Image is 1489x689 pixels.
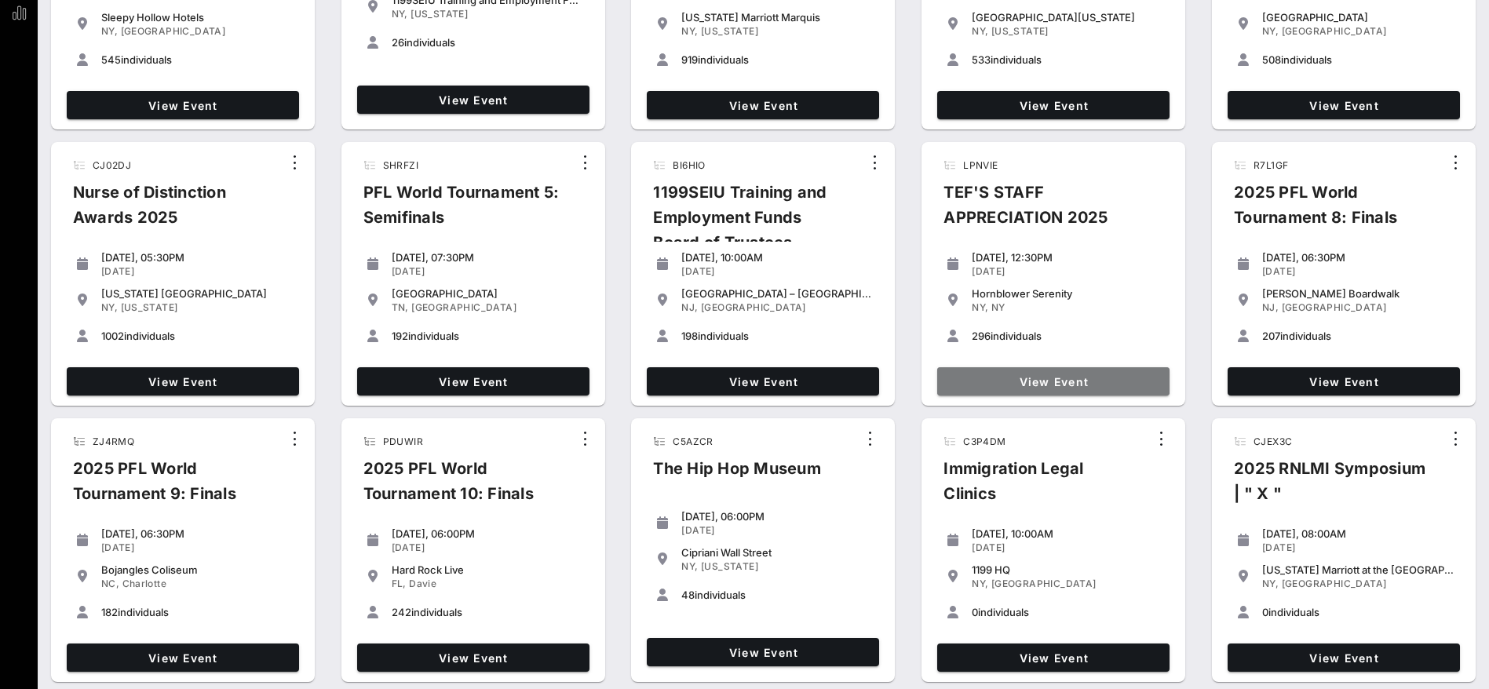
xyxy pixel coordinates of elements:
span: View Event [73,375,293,388]
a: View Event [1228,91,1460,119]
div: [DATE], 06:30PM [1262,251,1454,264]
div: [DATE], 05:30PM [101,251,293,264]
span: LPNVIE [963,159,998,171]
div: PFL World Tournament 5: Semifinals [351,180,572,242]
span: NJ, [681,301,698,313]
span: 182 [101,606,118,618]
div: individuals [681,589,873,601]
div: [US_STATE] [GEOGRAPHIC_DATA] [101,287,293,300]
div: [GEOGRAPHIC_DATA][US_STATE] [972,11,1163,24]
span: PDUWIR [383,436,423,447]
div: individuals [1262,606,1454,618]
span: NJ, [1262,301,1279,313]
span: View Event [1234,99,1454,112]
a: View Event [647,91,879,119]
div: Cipriani Wall Street [681,546,873,559]
a: View Event [357,86,589,114]
div: [DATE], 10:00AM [681,251,873,264]
div: 2025 PFL World Tournament 8: Finals [1221,180,1443,242]
span: C5AZCR [673,436,713,447]
span: View Event [1234,651,1454,665]
span: [GEOGRAPHIC_DATA] [701,301,806,313]
span: [GEOGRAPHIC_DATA] [411,301,516,313]
span: ZJ4RMQ [93,436,134,447]
div: individuals [972,330,1163,342]
div: The Hip Hop Museum [640,456,834,494]
div: [GEOGRAPHIC_DATA] – [GEOGRAPHIC_DATA] [681,287,873,300]
span: NY, [1262,578,1279,589]
div: individuals [392,330,583,342]
div: [PERSON_NAME] Boardwalk [1262,287,1454,300]
span: [GEOGRAPHIC_DATA] [1282,578,1387,589]
span: View Event [943,651,1163,665]
span: NY, [972,578,988,589]
div: [DATE], 12:30PM [972,251,1163,264]
div: [DATE] [972,541,1163,554]
div: 2025 PFL World Tournament 10: Finals [351,456,572,519]
span: 48 [681,589,695,601]
div: Immigration Legal Clinics [931,456,1148,519]
span: BI6HIO [673,159,705,171]
a: View Event [357,367,589,396]
span: NY, [101,301,118,313]
div: 1199 HQ [972,563,1163,576]
div: individuals [101,53,293,66]
div: [DATE] [972,265,1163,278]
div: [DATE], 07:30PM [392,251,583,264]
span: View Event [363,93,583,107]
span: NY, [681,560,698,572]
a: View Event [357,643,589,672]
div: [DATE], 08:00AM [1262,527,1454,540]
div: 2025 PFL World Tournament 9: Finals [60,456,282,519]
div: [DATE], 06:00PM [681,510,873,523]
span: View Event [943,375,1163,388]
span: CJEX3C [1254,436,1292,447]
span: [US_STATE] [411,8,468,20]
div: 1199SEIU Training and Employment Funds Board of Trustees Retreat [640,180,862,293]
span: 0 [972,606,978,618]
span: Davie [409,578,436,589]
span: View Event [653,99,873,112]
span: NY, [681,25,698,37]
span: View Event [73,651,293,665]
div: [DATE], 06:00PM [392,527,583,540]
div: 2025 RNLMI Symposium | " X " [1221,456,1443,519]
span: 508 [1262,53,1281,66]
div: individuals [972,53,1163,66]
div: Nurse of Distinction Awards 2025 [60,180,282,242]
div: [DATE] [101,265,293,278]
a: View Event [647,638,879,666]
div: [DATE] [1262,265,1454,278]
span: 533 [972,53,991,66]
span: NY, [101,25,118,37]
span: C3P4DM [963,436,1005,447]
span: 26 [392,36,404,49]
span: NY, [1262,25,1279,37]
div: [DATE] [1262,541,1454,554]
div: individuals [972,606,1163,618]
div: [DATE], 10:00AM [972,527,1163,540]
span: View Event [1234,375,1454,388]
span: [GEOGRAPHIC_DATA] [1282,301,1387,313]
span: View Event [943,99,1163,112]
span: NC, [101,578,119,589]
div: TEF'S STAFF APPRECIATION 2025 [931,180,1154,242]
div: [DATE] [681,524,873,537]
a: View Event [67,643,299,672]
span: R7L1GF [1254,159,1288,171]
span: [US_STATE] [701,25,758,37]
span: View Event [73,99,293,112]
a: View Event [937,643,1170,672]
span: 919 [681,53,698,66]
span: Charlotte [122,578,167,589]
span: SHRFZI [383,159,418,171]
span: [US_STATE] [121,301,178,313]
div: [DATE] [392,265,583,278]
span: FL, [392,578,407,589]
div: [US_STATE] Marriott at the [GEOGRAPHIC_DATA] [1262,563,1454,576]
div: Sleepy Hollow Hotels [101,11,293,24]
div: individuals [101,330,293,342]
div: Bojangles Coliseum [101,563,293,576]
span: NY, [972,301,988,313]
div: [DATE] [681,265,873,278]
